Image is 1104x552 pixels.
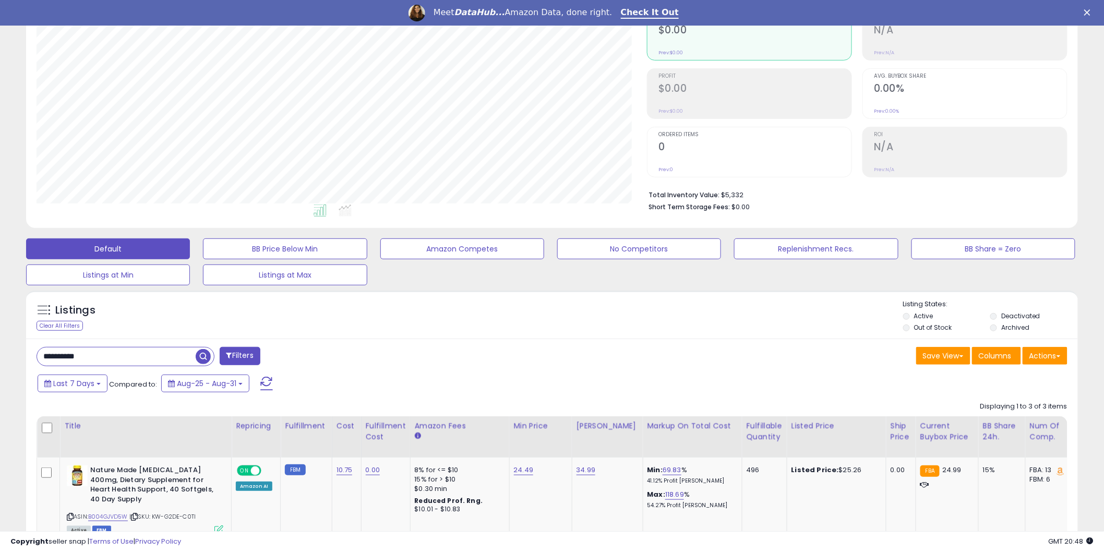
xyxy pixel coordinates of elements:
[434,7,613,18] div: Meet Amazon Data, done right.
[920,421,974,442] div: Current Buybox Price
[415,465,501,475] div: 8% for <= $10
[285,464,305,475] small: FBM
[415,505,501,514] div: $10.01 - $10.83
[366,421,406,442] div: Fulfillment Cost
[658,74,851,79] span: Profit
[658,108,683,114] small: Prev: $0.00
[161,375,249,392] button: Aug-25 - Aug-31
[1001,311,1040,320] label: Deactivated
[337,465,353,475] a: 10.75
[177,378,236,389] span: Aug-25 - Aug-31
[874,141,1067,155] h2: N/A
[220,347,260,365] button: Filters
[90,465,217,507] b: Nature Made [MEDICAL_DATA] 400mg, Dietary Supplement for Heart Health Support, 40 Softgels, 40 Da...
[1030,465,1064,475] div: FBA: 13
[415,496,483,505] b: Reduced Prof. Rng.
[874,132,1067,138] span: ROI
[658,24,851,38] h2: $0.00
[647,489,666,499] b: Max:
[37,321,83,331] div: Clear All Filters
[238,466,251,475] span: ON
[649,188,1060,200] li: $5,332
[874,74,1067,79] span: Avg. Buybox Share
[791,465,839,475] b: Listed Price:
[916,347,970,365] button: Save View
[942,465,962,475] span: 24.99
[236,421,276,431] div: Repricing
[647,490,734,509] div: %
[649,190,719,199] b: Total Inventory Value:
[621,7,679,19] a: Check It Out
[1030,475,1064,484] div: FBM: 6
[643,416,742,458] th: The percentage added to the cost of goods (COGS) that forms the calculator for Min & Max prices.
[891,421,911,442] div: Ship Price
[415,475,501,484] div: 15% for > $10
[409,5,425,21] img: Profile image for Georgie
[10,536,49,546] strong: Copyright
[874,166,894,173] small: Prev: N/A
[647,477,734,485] p: 41.12% Profit [PERSON_NAME]
[1030,421,1068,442] div: Num of Comp.
[55,303,95,318] h5: Listings
[38,375,107,392] button: Last 7 Days
[980,402,1067,412] div: Displaying 1 to 3 of 3 items
[454,7,505,17] i: DataHub...
[791,465,878,475] div: $25.26
[26,265,190,285] button: Listings at Min
[203,265,367,285] button: Listings at Max
[874,50,894,56] small: Prev: N/A
[64,421,227,431] div: Title
[1049,536,1094,546] span: 2025-09-8 20:48 GMT
[285,421,327,431] div: Fulfillment
[747,465,779,475] div: 496
[914,311,933,320] label: Active
[983,421,1021,442] div: BB Share 24h.
[874,82,1067,97] h2: 0.00%
[874,108,899,114] small: Prev: 0.00%
[658,50,683,56] small: Prev: $0.00
[920,465,940,477] small: FBA
[658,166,673,173] small: Prev: 0
[67,465,88,486] img: 41qJDt13IAL._SL40_.jpg
[665,489,684,500] a: 118.69
[663,465,681,475] a: 69.83
[577,421,639,431] div: [PERSON_NAME]
[734,238,898,259] button: Replenishment Recs.
[203,238,367,259] button: BB Price Below Min
[88,512,128,521] a: B004GJVD5W
[557,238,721,259] button: No Competitors
[53,378,94,389] span: Last 7 Days
[109,379,157,389] span: Compared to:
[415,484,501,494] div: $0.30 min
[911,238,1075,259] button: BB Share = Zero
[236,482,272,491] div: Amazon AI
[647,465,734,485] div: %
[791,421,882,431] div: Listed Price
[891,465,908,475] div: 0.00
[415,431,421,441] small: Amazon Fees.
[903,299,1078,309] p: Listing States:
[1084,9,1095,16] div: Close
[129,512,196,521] span: | SKU: KW-G2DE-C0TI
[415,421,505,431] div: Amazon Fees
[731,202,750,212] span: $0.00
[747,421,783,442] div: Fulfillable Quantity
[983,465,1017,475] div: 15%
[514,421,568,431] div: Min Price
[647,465,663,475] b: Min:
[1023,347,1067,365] button: Actions
[337,421,357,431] div: Cost
[135,536,181,546] a: Privacy Policy
[260,466,277,475] span: OFF
[658,82,851,97] h2: $0.00
[514,465,534,475] a: 24.49
[658,132,851,138] span: Ordered Items
[649,202,730,211] b: Short Term Storage Fees:
[914,323,952,332] label: Out of Stock
[972,347,1021,365] button: Columns
[979,351,1012,361] span: Columns
[647,421,738,431] div: Markup on Total Cost
[366,465,380,475] a: 0.00
[89,536,134,546] a: Terms of Use
[26,238,190,259] button: Default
